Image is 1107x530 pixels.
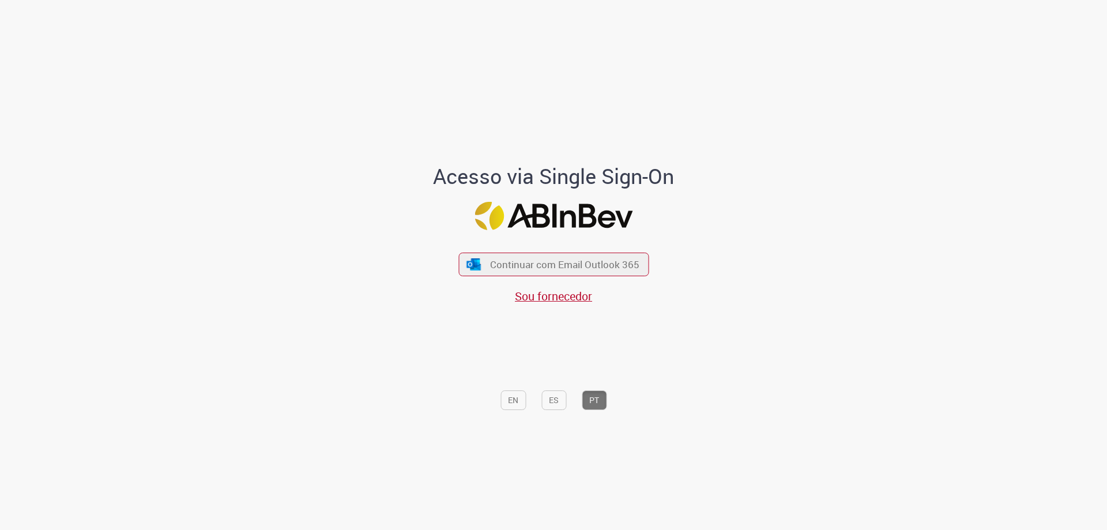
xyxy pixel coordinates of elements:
button: ícone Azure/Microsoft 360 Continuar com Email Outlook 365 [458,253,649,276]
img: Logo ABInBev [475,202,632,230]
img: ícone Azure/Microsoft 360 [466,258,482,270]
button: EN [500,390,526,410]
button: PT [582,390,607,410]
a: Sou fornecedor [515,288,592,304]
button: ES [541,390,566,410]
h1: Acesso via Single Sign-On [394,165,714,188]
span: Continuar com Email Outlook 365 [490,258,639,271]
